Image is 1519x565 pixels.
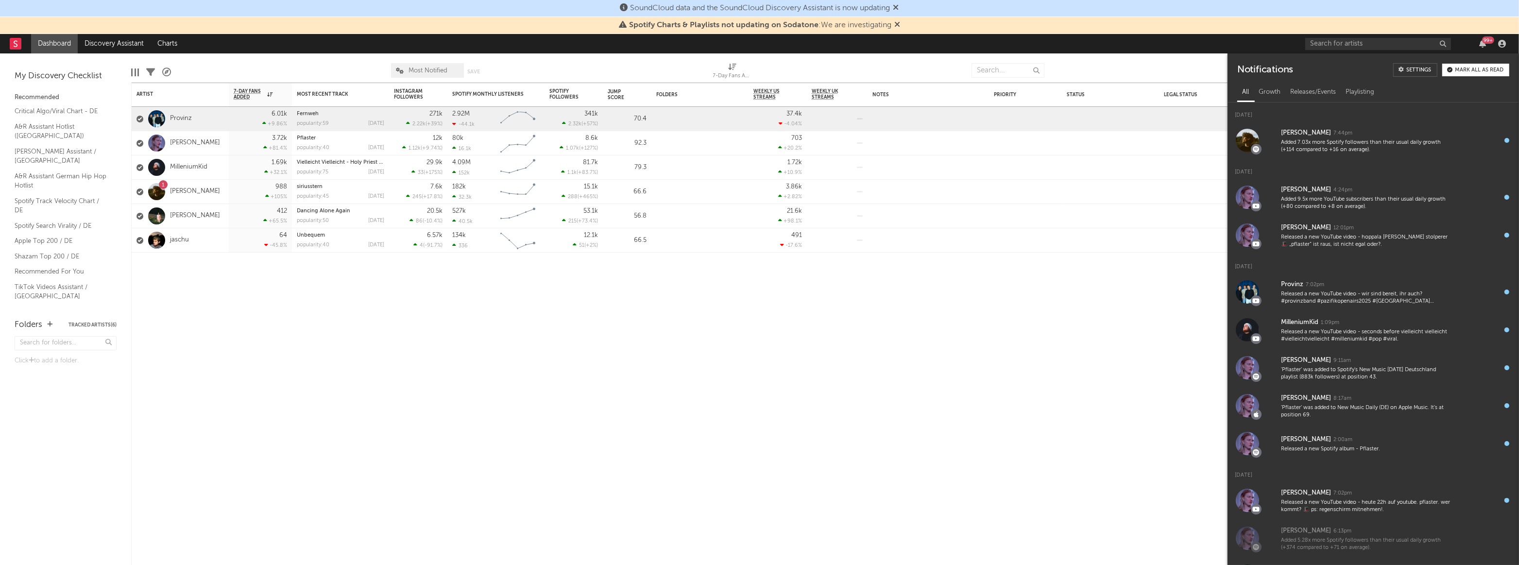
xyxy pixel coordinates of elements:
[1228,159,1519,178] div: [DATE]
[452,91,525,97] div: Spotify Monthly Listeners
[780,242,802,248] div: -17.6 %
[151,34,184,53] a: Charts
[629,21,891,29] span: : We are investigating
[791,135,802,141] div: 703
[584,111,598,117] div: 341k
[1306,281,1324,289] div: 7:02pm
[580,146,597,151] span: +127 %
[1228,103,1519,121] div: [DATE]
[416,219,423,224] span: 86
[787,208,802,214] div: 21.6k
[272,159,287,166] div: 1.69k
[297,145,329,151] div: popularity: 40
[262,120,287,127] div: +9.86 %
[423,194,441,200] span: +17.8 %
[467,69,480,74] button: Save
[279,232,287,239] div: 64
[430,184,443,190] div: 7.6k
[170,212,220,220] a: [PERSON_NAME]
[297,160,419,165] a: Vielleicht Vielleicht - Holy Priest & elMefti Remix
[562,120,598,127] div: ( )
[656,92,729,98] div: Folders
[1281,355,1331,366] div: [PERSON_NAME]
[608,235,647,246] div: 66.5
[15,70,117,82] div: My Discovery Checklist
[162,58,171,86] div: A&R Pipeline
[1281,525,1331,537] div: [PERSON_NAME]
[409,146,421,151] span: 1.12k
[778,193,802,200] div: +2.82 %
[713,58,752,86] div: 7-Day Fans Added (7-Day Fans Added)
[131,58,139,86] div: Edit Columns
[15,121,107,141] a: A&R Assistant Hotlist ([GEOGRAPHIC_DATA])
[297,218,329,223] div: popularity: 50
[427,232,443,239] div: 6.57k
[872,92,970,98] div: Notes
[1237,84,1254,101] div: All
[297,194,329,199] div: popularity: 45
[496,155,540,180] svg: Chart title
[413,242,443,248] div: ( )
[608,162,647,173] div: 79.3
[1228,121,1519,159] a: [PERSON_NAME]7:44pmAdded 7.03x more Spotify followers than their usual daily growth (+114 compare...
[1228,425,1519,462] a: [PERSON_NAME]2:00amReleased a new Spotify album - Pflaster.
[1281,127,1331,139] div: [PERSON_NAME]
[368,145,384,151] div: [DATE]
[368,242,384,248] div: [DATE]
[297,208,384,214] div: Dancing Alone Again
[412,194,422,200] span: 245
[1228,254,1519,273] div: [DATE]
[1482,36,1494,44] div: 99 +
[496,180,540,204] svg: Chart title
[297,91,370,97] div: Most Recent Track
[297,170,328,175] div: popularity: 75
[1281,279,1303,291] div: Provinz
[1228,216,1519,254] a: [PERSON_NAME]12:01pmReleased a new YouTube video - hoppala [PERSON_NAME] stolperer🎩 „pflaster“ is...
[608,113,647,125] div: 70.4
[608,186,647,198] div: 66.6
[297,242,329,248] div: popularity: 40
[409,68,447,74] span: Most Notified
[1321,319,1339,326] div: 1:09pm
[418,170,424,175] span: 33
[1281,445,1452,453] div: Released a new Spotify album - Pflaster.
[452,184,466,190] div: 182k
[170,139,220,147] a: [PERSON_NAME]
[425,170,441,175] span: +175 %
[1281,393,1331,404] div: [PERSON_NAME]
[368,121,384,126] div: [DATE]
[573,242,598,248] div: ( )
[1281,328,1452,343] div: Released a new YouTube video - seconds before vielleicht vielleicht #vielleichtvielleicht #millen...
[1406,68,1431,73] div: Settings
[452,145,471,152] div: 16.1k
[549,88,583,100] div: Spotify Followers
[586,243,597,248] span: +2 %
[583,121,597,127] span: +57 %
[1281,366,1452,381] div: 'Pflaster' was added to Spotify's New Music [DATE] Deutschland playlist (883k followers) at posit...
[496,228,540,253] svg: Chart title
[753,88,787,100] span: Weekly US Streams
[583,208,598,214] div: 53.1k
[427,159,443,166] div: 29.9k
[15,196,107,216] a: Spotify Track Velocity Chart / DE
[1228,178,1519,216] a: [PERSON_NAME]4:24pmAdded 9.5x more YouTube subscribers than their usual daily growth (+80 compare...
[297,121,329,126] div: popularity: 59
[420,243,423,248] span: 4
[394,88,428,100] div: Instagram Followers
[170,163,207,171] a: MilleniumKid
[452,170,470,176] div: 152k
[406,120,443,127] div: ( )
[15,266,107,277] a: Recommended For You
[1281,487,1331,499] div: [PERSON_NAME]
[1333,357,1351,364] div: 9:11am
[264,169,287,175] div: +32.1 %
[1333,528,1351,535] div: 6:13pm
[433,135,443,141] div: 12k
[568,121,581,127] span: 2.32k
[1228,462,1519,481] div: [DATE]
[15,319,42,331] div: Folders
[629,21,819,29] span: Spotify Charts & Playlists not updating on Sodatone
[1333,187,1352,194] div: 4:24pm
[452,232,466,239] div: 134k
[297,233,384,238] div: Unbequem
